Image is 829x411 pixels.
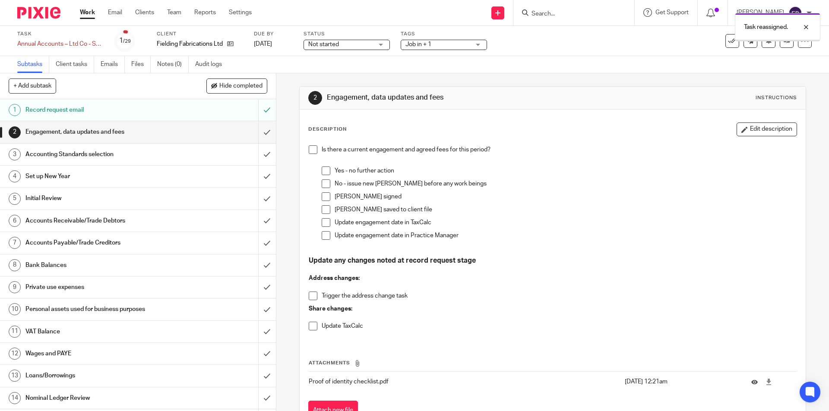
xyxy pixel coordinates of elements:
[9,326,21,338] div: 11
[304,31,390,38] label: Status
[123,39,131,44] small: /29
[119,36,131,46] div: 1
[9,104,21,116] div: 1
[25,148,175,161] h1: Accounting Standards selection
[9,170,21,182] div: 4
[25,236,175,249] h1: Accounts Payable/Trade Creditors
[9,281,21,293] div: 9
[322,322,796,330] p: Update TaxCalc
[167,8,181,17] a: Team
[9,348,21,360] div: 12
[335,231,796,240] p: Update engagement date in Practice Manager
[9,259,21,271] div: 8
[206,78,267,93] button: Hide completed
[9,215,21,227] div: 6
[744,23,788,31] p: Task reassigned.
[308,126,347,133] p: Description
[309,377,620,386] p: Proof of identity checklist.pdf
[335,192,796,201] p: [PERSON_NAME] signed
[625,377,738,386] p: [DATE] 12:21am
[101,56,125,73] a: Emails
[322,145,796,154] p: Is there a current engagement and agreed fees for this period?
[25,192,175,205] h1: Initial Review
[25,325,175,338] h1: VAT Balance
[25,392,175,405] h1: Nominal Ledger Review
[17,40,104,48] div: Annual Accounts – Ltd Co - Software
[25,170,175,183] h1: Set up New Year
[157,31,243,38] label: Client
[17,56,49,73] a: Subtasks
[195,56,228,73] a: Audit logs
[157,56,189,73] a: Notes (0)
[219,83,263,90] span: Hide completed
[17,7,60,19] img: Pixie
[335,166,796,175] p: Yes - no further action
[25,259,175,272] h1: Bank Balances
[25,347,175,360] h1: Wages and PAYE
[135,8,154,17] a: Clients
[25,104,175,116] h1: Record request email
[737,122,797,136] button: Edit description
[56,56,94,73] a: Client tasks
[309,306,352,312] strong: Share changes:
[9,370,21,382] div: 13
[254,31,293,38] label: Due by
[9,193,21,205] div: 5
[25,125,175,138] h1: Engagement, data updates and fees
[229,8,252,17] a: Settings
[322,292,796,300] p: Trigger the address change task
[108,8,122,17] a: Email
[157,40,223,48] p: Fielding Fabrications Ltd
[254,41,272,47] span: [DATE]
[309,257,476,264] strong: Update any changes noted at record request stage
[9,78,56,93] button: + Add subtask
[80,8,95,17] a: Work
[405,41,431,47] span: Job in + 1
[9,303,21,315] div: 10
[309,361,350,365] span: Attachments
[9,126,21,138] div: 2
[25,369,175,382] h1: Loans/Borrowings
[788,6,802,20] img: svg%3E
[25,303,175,316] h1: Personal assets used for business purposes
[766,377,772,386] a: Download
[9,392,21,404] div: 14
[9,237,21,249] div: 7
[327,93,571,102] h1: Engagement, data updates and fees
[194,8,216,17] a: Reports
[25,281,175,294] h1: Private use expenses
[25,214,175,227] h1: Accounts Receivable/Trade Debtors
[308,41,339,47] span: Not started
[401,31,487,38] label: Tags
[9,148,21,160] div: 3
[17,31,104,38] label: Task
[309,275,360,281] strong: Address changes:
[131,56,151,73] a: Files
[335,218,796,227] p: Update engagement date in TaxCalc
[335,179,796,188] p: No - issue new [PERSON_NAME] before any work beings
[756,94,797,101] div: Instructions
[308,91,322,105] div: 2
[335,205,796,214] p: [PERSON_NAME] saved to client file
